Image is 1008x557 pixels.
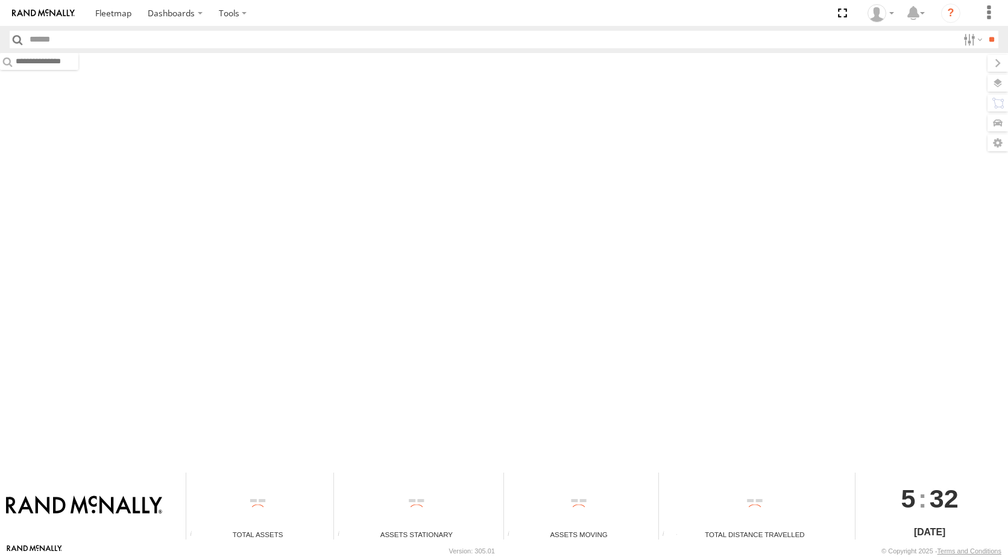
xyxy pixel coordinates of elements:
i: ? [941,4,960,23]
div: Total Assets [186,529,329,540]
div: Total distance travelled by all assets within specified date range and applied filters [659,530,677,540]
div: Total number of assets current stationary. [334,530,352,540]
img: Rand McNally [6,496,162,516]
label: Search Filter Options [959,31,984,48]
div: Valeo Dash [863,4,898,22]
div: Assets Moving [504,529,654,540]
a: Visit our Website [7,545,62,557]
span: 32 [930,473,959,524]
div: Total number of assets current in transit. [504,530,522,540]
div: Assets Stationary [334,529,499,540]
div: [DATE] [855,525,1003,540]
div: Total number of Enabled Assets [186,530,204,540]
div: Total Distance Travelled [659,529,851,540]
a: Terms and Conditions [937,547,1001,555]
div: : [855,473,1003,524]
div: Version: 305.01 [449,547,495,555]
label: Map Settings [988,134,1008,151]
img: rand-logo.svg [12,9,75,17]
div: © Copyright 2025 - [881,547,1001,555]
span: 5 [901,473,916,524]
